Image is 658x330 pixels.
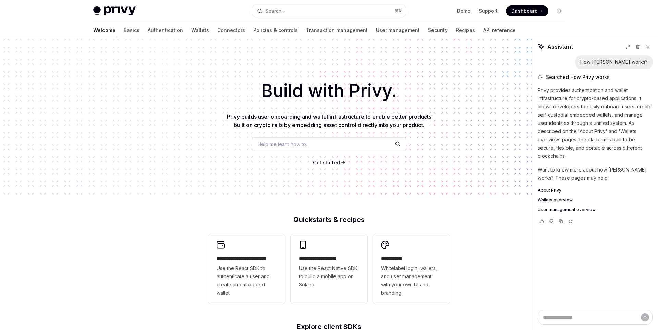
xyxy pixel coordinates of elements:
[217,22,245,38] a: Connectors
[208,323,450,330] h2: Explore client SDKs
[511,8,538,14] span: Dashboard
[299,264,359,289] span: Use the React Native SDK to build a mobile app on Solana.
[457,8,471,14] a: Demo
[546,74,610,81] span: Searched How Privy works
[208,216,450,223] h2: Quickstarts & recipes
[538,86,653,160] p: Privy provides authentication and wallet infrastructure for crypto-based applications. It allows ...
[217,264,277,297] span: Use the React SDK to authenticate a user and create an embedded wallet.
[538,74,653,81] button: Searched How Privy works
[291,234,367,304] a: **** **** **** ***Use the React Native SDK to build a mobile app on Solana.
[483,22,516,38] a: API reference
[538,207,596,212] span: User management overview
[313,160,340,165] span: Get started
[313,159,340,166] a: Get started
[253,22,298,38] a: Policies & controls
[11,78,647,104] h1: Build with Privy.
[506,5,548,16] a: Dashboard
[538,166,653,182] p: Want to know more about how [PERSON_NAME] works? These pages may help:
[428,22,448,38] a: Security
[148,22,183,38] a: Authentication
[227,113,431,128] span: Privy builds user onboarding and wallet infrastructure to enable better products built on crypto ...
[252,5,406,17] button: Search...⌘K
[381,264,441,297] span: Whitelabel login, wallets, and user management with your own UI and branding.
[373,234,450,304] a: **** *****Whitelabel login, wallets, and user management with your own UI and branding.
[456,22,475,38] a: Recipes
[258,141,310,148] span: Help me learn how to…
[641,313,649,321] button: Send message
[580,59,648,66] div: How [PERSON_NAME] works?
[394,8,402,14] span: ⌘ K
[93,22,115,38] a: Welcome
[306,22,368,38] a: Transaction management
[191,22,209,38] a: Wallets
[538,188,561,193] span: About Privy
[538,188,653,193] a: About Privy
[376,22,420,38] a: User management
[554,5,565,16] button: Toggle dark mode
[538,197,573,203] span: Wallets overview
[124,22,139,38] a: Basics
[538,197,653,203] a: Wallets overview
[538,207,653,212] a: User management overview
[547,43,573,51] span: Assistant
[479,8,498,14] a: Support
[93,6,136,16] img: light logo
[265,7,284,15] div: Search...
